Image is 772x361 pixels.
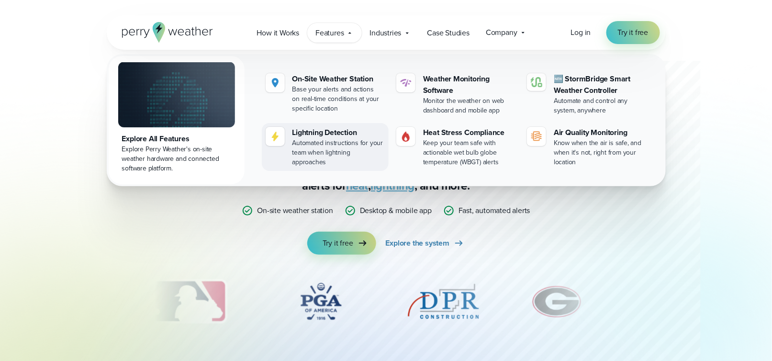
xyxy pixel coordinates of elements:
[392,123,519,171] a: Heat Stress Compliance Keep your team safe with actionable wet bulb globe temperature (WBGT) alerts
[283,278,359,326] div: 4 of 12
[386,237,449,249] span: Explore the system
[360,205,432,216] p: Desktop & mobile app
[155,278,618,330] div: slideshow
[122,145,231,173] div: Explore Perry Weather's on-site weather hardware and connected software platform.
[323,237,353,249] span: Try it free
[122,133,231,145] div: Explore All Features
[109,56,245,184] a: Explore All Features Explore Perry Weather's on-site weather hardware and connected software plat...
[618,27,649,38] span: Try it free
[554,96,646,115] div: Automate and control any system, anywhere
[292,85,385,113] div: Base your alerts and actions on real-time conditions at your specific location
[135,278,236,326] div: 3 of 12
[423,127,515,138] div: Heat Stress Compliance
[486,27,517,38] span: Company
[554,73,646,96] div: 🆕 StormBridge Smart Weather Controller
[307,232,376,255] a: Try it free
[554,138,646,167] div: Know when the air is safe, and when it's not, right from your location
[423,96,515,115] div: Monitor the weather on web dashboard and mobile app
[262,69,389,117] a: On-Site Weather Station Base your alerts and actions on real-time conditions at your specific loc...
[423,73,515,96] div: Weather Monitoring Software
[292,138,385,167] div: Automated instructions for your team when lightning approaches
[554,127,646,138] div: Air Quality Monitoring
[419,23,478,43] a: Case Studies
[249,23,308,43] a: How it Works
[392,69,519,119] a: Weather Monitoring Software Monitor the weather on web dashboard and mobile app
[257,27,300,39] span: How it Works
[292,127,385,138] div: Lightning Detection
[195,147,578,193] p: Stop relying on weather apps you can’t trust — Perry Weather delivers certainty with , accurate f...
[269,131,281,142] img: lightning-icon.svg
[523,69,650,119] a: 🆕 StormBridge Smart Weather Controller Automate and control any system, anywhere
[370,27,402,39] span: Industries
[292,73,385,85] div: On-Site Weather Station
[262,123,389,171] a: Lightning Detection Automated instructions for your team when lightning approaches
[423,138,515,167] div: Keep your team safe with actionable wet bulb globe temperature (WBGT) alerts
[315,27,344,39] span: Features
[523,123,650,171] a: Air Quality Monitoring Know when the air is safe, and when it's not, right from your location
[400,131,412,142] img: Gas.svg
[459,205,530,216] p: Fast, automated alerts
[528,278,587,326] div: 6 of 12
[269,77,281,89] img: Location.svg
[405,278,482,326] img: DPR-Construction.svg
[257,205,333,216] p: On-site weather station
[283,278,359,326] img: PGA.svg
[528,278,587,326] img: University-of-Georgia.svg
[427,27,470,39] span: Case Studies
[571,27,591,38] a: Log in
[606,21,660,44] a: Try it free
[135,278,236,326] img: MLB.svg
[531,131,542,142] img: aqi-icon.svg
[400,77,412,89] img: software-icon.svg
[405,278,482,326] div: 5 of 12
[531,77,542,87] img: stormbridge-icon-V6.svg
[386,232,465,255] a: Explore the system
